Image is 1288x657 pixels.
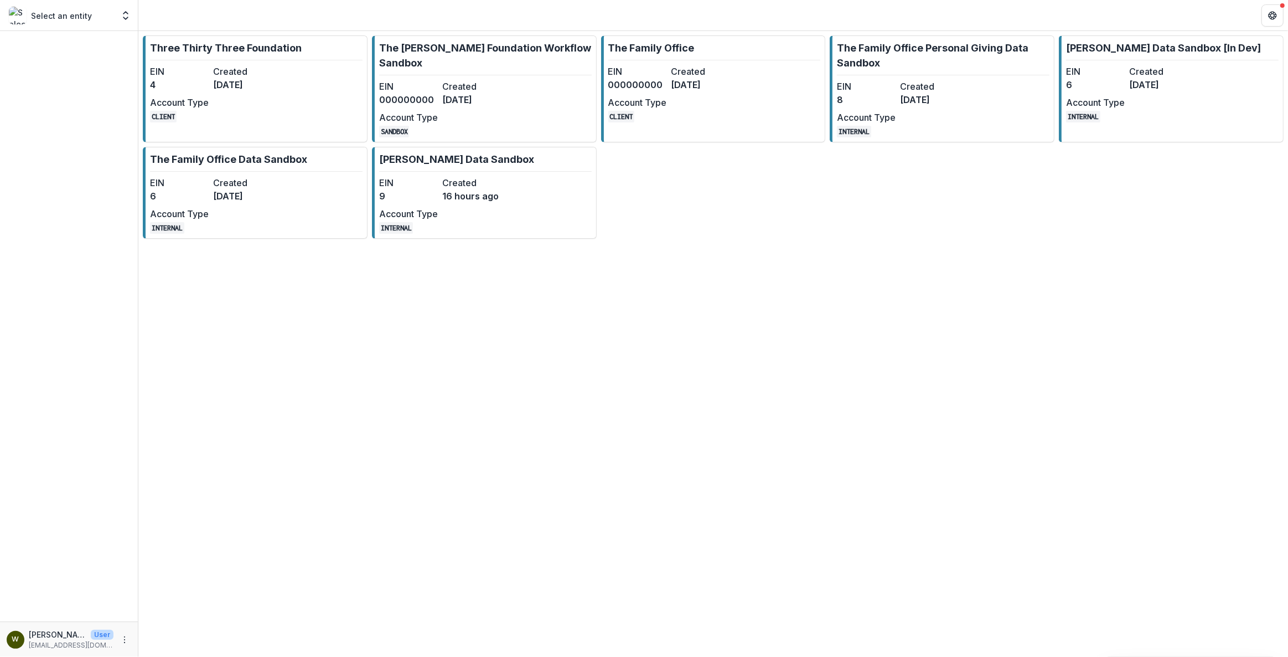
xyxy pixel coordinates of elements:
[1066,111,1100,122] code: INTERNAL
[1129,65,1188,78] dt: Created
[1261,4,1284,27] button: Get Help
[900,93,959,106] dd: [DATE]
[150,40,302,55] p: Three Thirty Three Foundation
[1059,35,1284,142] a: [PERSON_NAME] Data Sandbox [In Dev]EIN6Created[DATE]Account TypeINTERNAL
[379,189,438,203] dd: 9
[442,176,501,189] dt: Created
[379,176,438,189] dt: EIN
[442,80,501,93] dt: Created
[213,189,272,203] dd: [DATE]
[150,207,209,220] dt: Account Type
[900,80,959,93] dt: Created
[150,222,184,234] code: INTERNAL
[837,80,896,93] dt: EIN
[442,189,501,203] dd: 16 hours ago
[837,111,896,124] dt: Account Type
[1066,65,1125,78] dt: EIN
[213,65,272,78] dt: Created
[150,176,209,189] dt: EIN
[1066,78,1125,91] dd: 6
[150,78,209,91] dd: 4
[442,93,501,106] dd: [DATE]
[379,207,438,220] dt: Account Type
[671,65,730,78] dt: Created
[29,640,113,650] p: [EMAIL_ADDRESS][DOMAIN_NAME]
[31,10,92,22] p: Select an entity
[379,93,438,106] dd: 000000000
[608,65,667,78] dt: EIN
[379,126,410,137] code: SANDBOX
[379,152,534,167] p: [PERSON_NAME] Data Sandbox
[372,147,597,239] a: [PERSON_NAME] Data SandboxEIN9Created16 hours agoAccount TypeINTERNAL
[379,111,438,124] dt: Account Type
[379,80,438,93] dt: EIN
[608,96,667,109] dt: Account Type
[671,78,730,91] dd: [DATE]
[150,111,177,122] code: CLIENT
[379,222,413,234] code: INTERNAL
[608,40,695,55] p: The Family Office
[608,111,635,122] code: CLIENT
[837,126,871,137] code: INTERNAL
[118,4,133,27] button: Open entity switcher
[12,636,19,643] div: Wes
[1129,78,1188,91] dd: [DATE]
[608,78,667,91] dd: 000000000
[601,35,826,142] a: The Family OfficeEIN000000000Created[DATE]Account TypeCLIENT
[837,40,1049,70] p: The Family Office Personal Giving Data Sandbox
[91,630,113,640] p: User
[213,78,272,91] dd: [DATE]
[150,189,209,203] dd: 6
[150,152,307,167] p: The Family Office Data Sandbox
[837,93,896,106] dd: 8
[379,40,592,70] p: The [PERSON_NAME] Foundation Workflow Sandbox
[143,147,368,239] a: The Family Office Data SandboxEIN6Created[DATE]Account TypeINTERNAL
[372,35,597,142] a: The [PERSON_NAME] Foundation Workflow SandboxEIN000000000Created[DATE]Account TypeSANDBOX
[1066,40,1261,55] p: [PERSON_NAME] Data Sandbox [In Dev]
[9,7,27,24] img: Select an entity
[29,629,86,640] p: [PERSON_NAME]
[150,65,209,78] dt: EIN
[1066,96,1125,109] dt: Account Type
[150,96,209,109] dt: Account Type
[213,176,272,189] dt: Created
[830,35,1054,142] a: The Family Office Personal Giving Data SandboxEIN8Created[DATE]Account TypeINTERNAL
[143,35,368,142] a: Three Thirty Three FoundationEIN4Created[DATE]Account TypeCLIENT
[118,633,131,646] button: More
